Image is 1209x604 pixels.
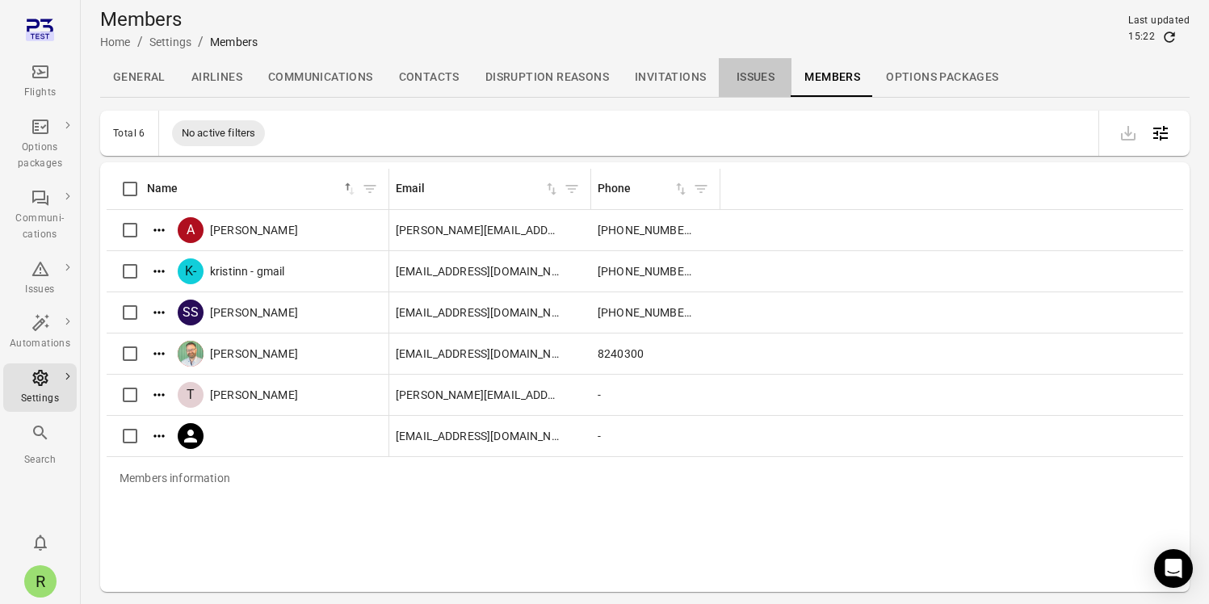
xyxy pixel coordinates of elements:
[1161,29,1178,45] button: Refresh data
[598,346,644,362] span: 8240300
[24,565,57,598] div: R
[598,180,689,198] span: Phone
[10,140,70,172] div: Options packages
[100,36,131,48] a: Home
[18,559,63,604] button: Rachel
[10,391,70,407] div: Settings
[396,263,562,279] span: [EMAIL_ADDRESS][DOMAIN_NAME]
[210,34,258,50] div: Members
[3,363,77,412] a: Settings
[147,180,358,198] span: Name
[396,180,560,198] div: Sort by email in ascending order
[210,304,298,321] span: [PERSON_NAME]
[137,32,143,52] li: /
[598,428,714,444] div: -
[147,180,342,198] div: Name
[178,58,255,97] a: Airlines
[873,58,1011,97] a: Options packages
[358,177,382,201] button: Filter by name
[598,180,689,198] div: Sort by phone in ascending order
[396,222,562,238] span: [PERSON_NAME][EMAIL_ADDRESS][DOMAIN_NAME]
[255,58,386,97] a: Communications
[3,57,77,106] a: Flights
[147,424,171,448] button: Actions
[396,387,562,403] span: [PERSON_NAME][EMAIL_ADDRESS][DOMAIN_NAME]
[210,346,298,362] span: [PERSON_NAME]
[172,125,266,141] span: No active filters
[3,418,77,472] button: Search
[147,383,171,407] button: Actions
[719,58,791,97] a: Issues
[1144,117,1177,149] button: Open table configuration
[147,218,171,242] button: Actions
[147,180,358,198] div: Sort by name in descending order
[10,85,70,101] div: Flights
[147,300,171,325] button: Actions
[210,387,298,403] span: [PERSON_NAME]
[1128,13,1190,29] div: Last updated
[210,263,284,279] span: kristinn - gmail
[149,36,191,48] a: Settings
[178,217,204,243] div: A
[178,258,204,284] div: K-
[396,304,562,321] span: [EMAIL_ADDRESS][DOMAIN_NAME]
[386,58,472,97] a: Contacts
[100,58,178,97] a: General
[598,263,691,279] span: [PHONE_NUMBER]
[147,259,171,283] button: Actions
[1128,29,1155,45] div: 15:22
[178,300,204,325] div: SS
[396,346,562,362] span: [EMAIL_ADDRESS][DOMAIN_NAME]
[10,452,70,468] div: Search
[689,177,713,201] button: Filter by phone
[3,254,77,303] a: Issues
[100,32,258,52] nav: Breadcrumbs
[472,58,622,97] a: Disruption reasons
[396,180,560,198] span: Email
[396,428,562,444] span: [EMAIL_ADDRESS][DOMAIN_NAME]
[24,526,57,559] button: Notifications
[1154,549,1193,588] div: Open Intercom Messenger
[178,382,204,408] div: T
[100,58,1190,97] div: Local navigation
[598,222,691,238] span: [PHONE_NUMBER]
[10,211,70,243] div: Communi-cations
[1112,124,1144,140] span: Please make a selection to export
[396,180,544,198] div: Email
[100,6,258,32] h1: Members
[598,387,714,403] div: -
[107,457,243,499] div: Members information
[210,222,298,238] span: [PERSON_NAME]
[598,304,691,321] span: [PHONE_NUMBER]
[791,58,873,97] a: Members
[598,180,673,198] div: Phone
[178,341,204,367] img: 802-D25-F3-0-B4-F-4984-9527-0-F91-E26-F3630-1-105-c.jpg
[147,342,171,366] button: Actions
[198,32,204,52] li: /
[622,58,719,97] a: Invitations
[3,112,77,177] a: Options packages
[3,183,77,248] a: Communi-cations
[10,336,70,352] div: Automations
[113,128,145,139] div: Total 6
[560,177,584,201] button: Filter by email
[3,308,77,357] a: Automations
[10,282,70,298] div: Issues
